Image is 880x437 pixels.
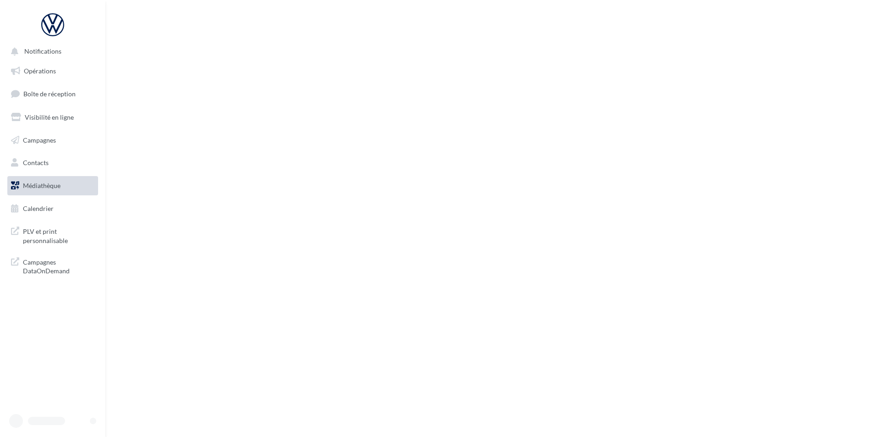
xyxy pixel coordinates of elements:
[5,108,100,127] a: Visibilité en ligne
[23,159,49,166] span: Contacts
[23,90,76,98] span: Boîte de réception
[23,205,54,212] span: Calendrier
[5,84,100,104] a: Boîte de réception
[5,153,100,172] a: Contacts
[23,136,56,144] span: Campagnes
[23,182,60,189] span: Médiathèque
[5,252,100,279] a: Campagnes DataOnDemand
[23,225,94,245] span: PLV et print personnalisable
[5,61,100,81] a: Opérations
[25,113,74,121] span: Visibilité en ligne
[24,67,56,75] span: Opérations
[5,131,100,150] a: Campagnes
[5,221,100,249] a: PLV et print personnalisable
[24,48,61,55] span: Notifications
[23,256,94,276] span: Campagnes DataOnDemand
[5,176,100,195] a: Médiathèque
[5,199,100,218] a: Calendrier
